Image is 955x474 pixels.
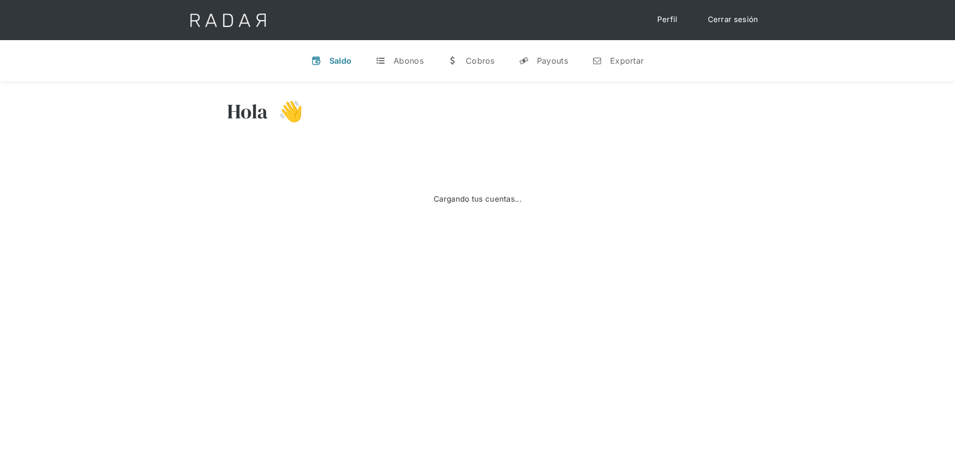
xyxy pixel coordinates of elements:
[268,99,303,124] h3: 👋
[610,56,644,66] div: Exportar
[394,56,424,66] div: Abonos
[311,56,321,66] div: v
[519,56,529,66] div: y
[375,56,386,66] div: t
[227,99,268,124] h3: Hola
[466,56,495,66] div: Cobros
[647,10,688,30] a: Perfil
[434,194,521,205] div: Cargando tus cuentas...
[698,10,769,30] a: Cerrar sesión
[329,56,352,66] div: Saldo
[537,56,568,66] div: Payouts
[448,56,458,66] div: w
[592,56,602,66] div: n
